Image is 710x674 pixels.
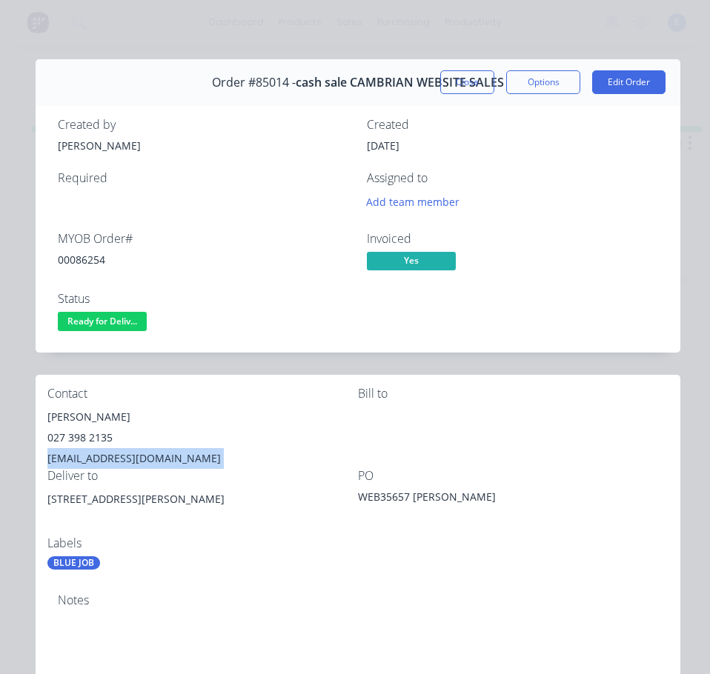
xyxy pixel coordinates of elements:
div: [PERSON_NAME] [47,407,358,427]
button: Edit Order [592,70,666,94]
div: Created [367,118,658,132]
span: cash sale CAMBRIAN WEBSITE SALES [296,76,504,90]
div: Assigned to [367,171,658,185]
button: Options [506,70,580,94]
div: MYOB Order # [58,232,349,246]
div: Labels [47,536,358,550]
button: Add team member [367,192,468,212]
div: [PERSON_NAME]027 398 2135[EMAIL_ADDRESS][DOMAIN_NAME] [47,407,358,469]
div: BLUE JOB [47,556,100,570]
button: Close [440,70,494,94]
div: Notes [58,593,658,607]
div: [STREET_ADDRESS][PERSON_NAME] [47,489,358,510]
span: Ready for Deliv... [58,312,147,330]
div: [STREET_ADDRESS][PERSON_NAME] [47,489,358,536]
div: Bill to [358,387,668,401]
div: Required [58,171,349,185]
button: Add team member [359,192,468,212]
div: Contact [47,387,358,401]
div: Invoiced [367,232,658,246]
div: Status [58,292,349,306]
span: Yes [367,252,456,270]
div: Created by [58,118,349,132]
div: Deliver to [47,469,358,483]
div: 027 398 2135 [47,427,358,448]
div: [EMAIL_ADDRESS][DOMAIN_NAME] [47,448,358,469]
div: [PERSON_NAME] [58,138,349,153]
div: WEB35657 [PERSON_NAME] [358,489,543,510]
span: [DATE] [367,139,399,153]
span: Order #85014 - [212,76,296,90]
div: PO [358,469,668,483]
button: Ready for Deliv... [58,312,147,334]
div: 00086254 [58,252,349,267]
